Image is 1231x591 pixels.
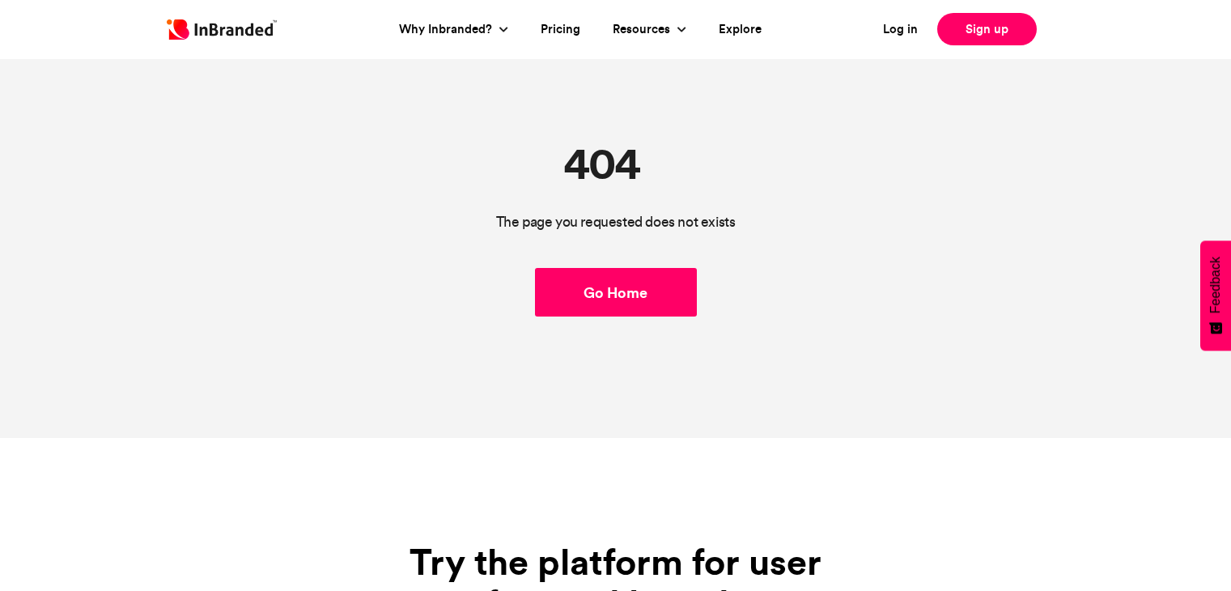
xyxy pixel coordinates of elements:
[167,19,277,40] img: Inbranded
[937,13,1037,45] a: Sign up
[541,20,580,39] a: Pricing
[535,268,697,317] a: Go Home
[719,20,762,39] a: Explore
[167,138,1065,188] h1: 404
[399,20,496,39] a: Why Inbranded?
[167,207,1065,236] p: The page you requested does not exists
[613,20,674,39] a: Resources
[1200,240,1231,351] button: Feedback - Show survey
[883,20,918,39] a: Log in
[1208,257,1223,313] span: Feedback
